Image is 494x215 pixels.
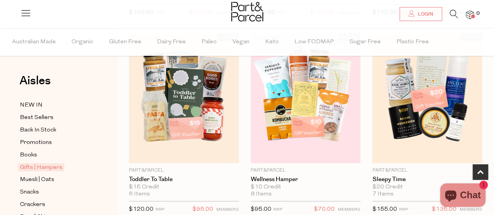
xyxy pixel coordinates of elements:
span: $95.00 [193,204,213,215]
div: $15 Credit [129,184,239,191]
span: $135.00 [432,204,457,215]
img: Wellness Hamper [251,33,361,163]
a: Snacks [20,187,91,197]
img: Sleepy Time [372,33,482,163]
a: Aisles [20,75,51,94]
span: Muesli | Oats [20,175,54,185]
span: Snacks [20,188,39,197]
p: Part&Parcel [372,167,482,174]
span: Paleo [202,28,217,56]
img: Toddler To Table [129,33,239,163]
a: Best Sellers [20,113,91,123]
span: Vegan [232,28,250,56]
div: $10 Credit [251,184,361,191]
small: RRP [273,208,282,212]
span: Best Sellers [20,113,54,123]
a: Books [20,150,91,160]
span: Login [416,11,433,18]
span: Promotions [20,138,52,147]
span: 8 Items [251,191,272,198]
a: Gifts | Hampers [20,163,91,172]
a: Sleepy Time [372,176,482,183]
span: $155.00 [372,206,397,212]
span: Low FODMAP [294,28,334,56]
span: Gifts | Hampers [18,163,64,171]
span: Plastic Free [396,28,429,56]
span: Back In Stock [20,126,56,135]
small: RRP [399,208,408,212]
a: Crackers [20,200,91,210]
a: Wellness Hamper [251,176,361,183]
a: Back In Stock [20,125,91,135]
a: 0 [466,11,474,19]
span: Gluten Free [109,28,141,56]
p: Part&Parcel [251,167,361,174]
span: Books [20,151,37,160]
p: Part&Parcel [129,167,239,174]
span: NEW IN [20,101,43,110]
span: Organic [71,28,93,56]
small: MEMBERS [338,208,360,212]
span: $95.00 [251,206,271,212]
a: Toddler To Table [129,176,239,183]
inbox-online-store-chat: Shopify online store chat [438,183,488,209]
img: Part&Parcel [231,2,263,21]
span: Crackers [20,200,45,210]
span: Australian Made [12,28,56,56]
a: Muesli | Oats [20,175,91,185]
a: Login [399,7,442,21]
span: 6 Items [129,191,150,198]
a: Promotions [20,138,91,147]
span: Dairy Free [157,28,186,56]
div: $20 Credit [372,184,482,191]
small: MEMBERS [460,208,482,212]
span: Keto [265,28,279,56]
span: $70.00 [314,204,335,215]
span: 0 [474,10,482,17]
span: Aisles [20,72,51,89]
small: MEMBERS [216,208,239,212]
span: $120.00 [129,206,153,212]
small: RRP [155,208,164,212]
span: 7 Items [372,191,393,198]
a: NEW IN [20,100,91,110]
span: Sugar Free [350,28,381,56]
